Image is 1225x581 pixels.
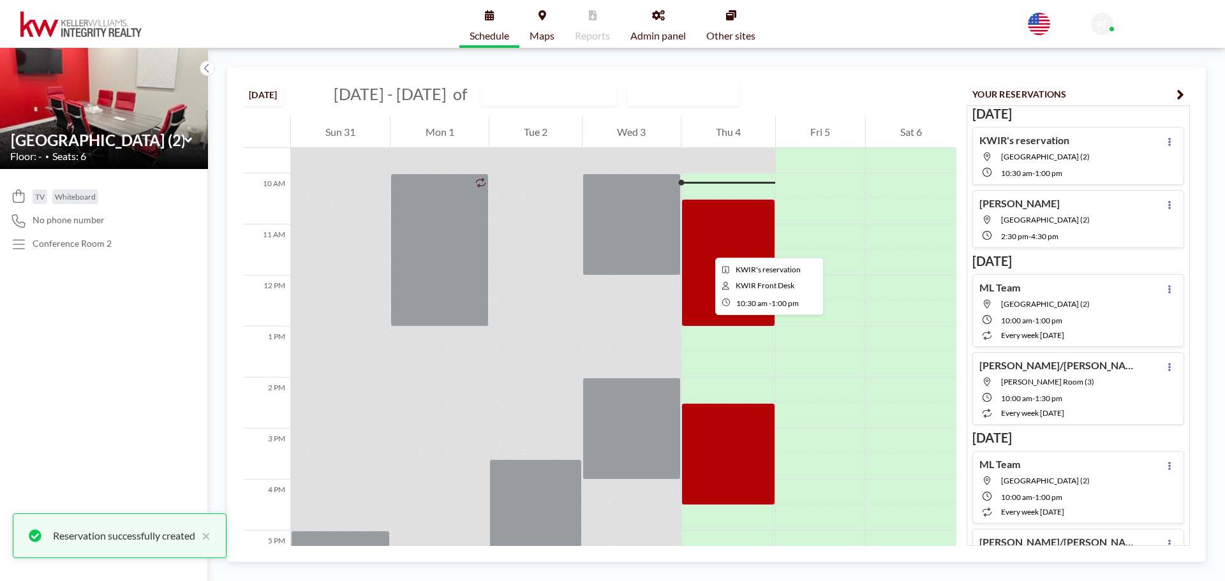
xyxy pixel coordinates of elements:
span: TV [35,192,45,202]
input: Search for option [704,86,717,103]
div: Tue 2 [489,116,582,148]
h4: [PERSON_NAME] [979,197,1060,210]
h3: [DATE] [972,106,1184,122]
span: - [1032,168,1035,178]
input: Lexington Room (2) [481,84,604,105]
span: • [45,152,49,161]
span: Other sites [706,31,755,41]
h4: [PERSON_NAME]/[PERSON_NAME] [979,536,1139,548]
input: Lexington Room (2) [11,131,184,149]
h3: [DATE] [972,253,1184,269]
h3: [DATE] [972,430,1184,446]
span: 1:00 PM [771,298,799,308]
span: 10:30 AM [1001,168,1032,178]
div: 12 PM [243,276,290,327]
span: - [1032,393,1035,403]
div: 11 AM [243,224,290,276]
p: Conference Room 2 [33,238,112,249]
span: of [453,84,467,104]
span: - [1032,316,1035,325]
button: close [195,528,211,543]
span: KWIR Front Desk [736,281,794,290]
span: Admin panel [630,31,686,41]
div: Reservation successfully created [53,528,195,543]
span: Whiteboard [55,192,96,202]
img: organization-logo [20,11,142,37]
div: 1 PM [243,327,290,378]
div: Sat 6 [866,116,956,148]
span: 2:30 PM [1001,232,1028,241]
span: - [1032,492,1035,502]
div: Search for option [628,84,738,105]
span: Lexington Room (2) [1001,152,1090,161]
span: Lexington Room (2) [1001,215,1090,224]
span: WEEKLY VIEW [630,86,702,103]
span: KWIR's reservation [736,265,801,274]
div: Thu 4 [681,116,775,148]
span: KWIR Front Desk [1118,14,1189,25]
h4: [PERSON_NAME]/[PERSON_NAME] [979,359,1139,372]
span: No phone number [33,214,105,226]
h4: ML Team [979,281,1020,294]
span: 4:30 PM [1031,232,1058,241]
span: 1:30 PM [1035,393,1062,403]
div: 2 PM [243,378,290,429]
button: [DATE] [243,84,283,106]
span: 1:00 PM [1035,492,1062,502]
span: every week [DATE] [1001,507,1064,517]
span: Lexington Room (2) [1001,476,1090,485]
span: Admin [1118,26,1141,35]
button: YOUR RESERVATIONS [967,83,1190,105]
div: 4 PM [243,480,290,531]
div: Mon 1 [390,116,488,148]
div: Sun 31 [291,116,390,148]
span: - [769,298,771,308]
span: 10:30 AM [736,298,768,308]
span: KF [1097,18,1108,30]
div: Fri 5 [776,116,865,148]
span: every week [DATE] [1001,408,1064,418]
h4: ML Team [979,458,1020,471]
span: Snelling Room (3) [1001,377,1094,386]
span: Schedule [470,31,509,41]
span: Maps [530,31,554,41]
span: [DATE] - [DATE] [334,84,447,103]
span: Floor: - [10,150,42,163]
div: 10 AM [243,173,290,224]
span: 1:00 PM [1035,168,1062,178]
span: 10:00 AM [1001,492,1032,502]
span: 1:00 PM [1035,316,1062,325]
div: 9 AM [243,122,290,173]
span: 10:00 AM [1001,393,1032,403]
span: Seats: 6 [52,150,86,163]
span: - [1028,232,1031,241]
span: Reports [575,31,610,41]
div: Wed 3 [583,116,680,148]
div: 3 PM [243,429,290,480]
span: every week [DATE] [1001,330,1064,340]
h4: KWIR's reservation [979,134,1069,147]
span: 10:00 AM [1001,316,1032,325]
span: Lexington Room (2) [1001,299,1090,309]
